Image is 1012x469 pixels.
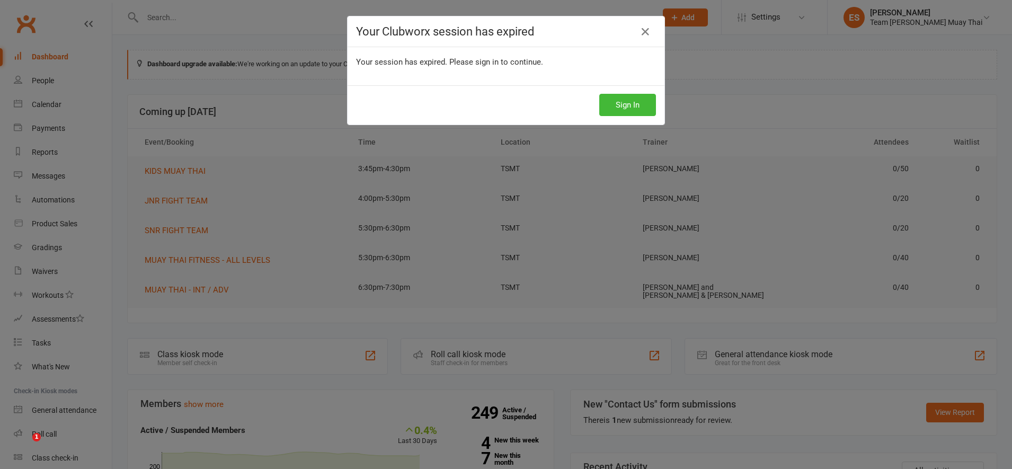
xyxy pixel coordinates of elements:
span: Your session has expired. Please sign in to continue. [356,57,543,67]
a: Close [637,23,654,40]
iframe: Intercom live chat [11,433,36,458]
span: 1 [32,433,41,441]
h4: Your Clubworx session has expired [356,25,656,38]
button: Sign In [599,94,656,116]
